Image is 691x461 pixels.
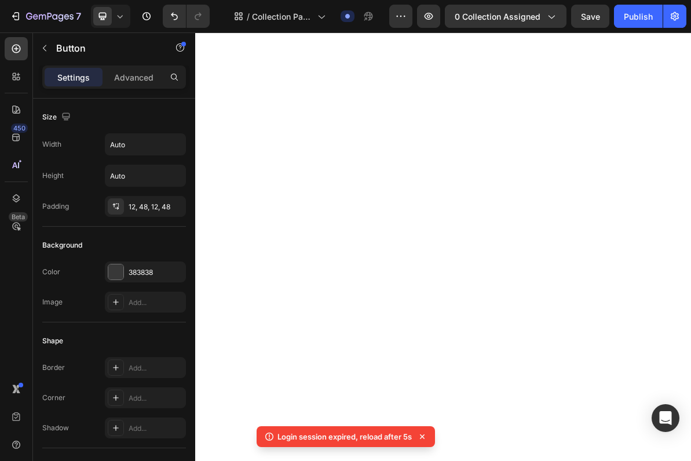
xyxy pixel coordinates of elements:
div: Add... [129,297,183,308]
button: 7 [5,5,86,28]
p: Advanced [114,71,153,84]
p: Login session expired, reload after 5s [277,431,412,442]
iframe: Design area [195,32,691,461]
div: Add... [129,423,183,434]
p: 7 [76,9,81,23]
button: 0 collection assigned [445,5,566,28]
div: Width [42,139,61,150]
div: 12, 48, 12, 48 [129,202,183,212]
button: Save [571,5,609,28]
span: Save [581,12,600,21]
div: Add... [129,393,183,404]
div: 383838 [129,267,183,278]
span: Collection Page - [DATE] 11:46:43 [252,10,313,23]
div: Open Intercom Messenger [652,404,679,432]
div: Beta [9,212,28,222]
input: Auto [105,134,185,155]
div: Add... [129,363,183,373]
div: Color [42,267,60,277]
div: Padding [42,201,69,212]
div: Border [42,362,65,373]
p: Button [56,41,155,55]
div: Shape [42,336,63,346]
div: Shadow [42,423,69,433]
div: Background [42,240,82,251]
div: Height [42,170,64,181]
div: Size [42,110,73,125]
p: Settings [57,71,90,84]
div: 450 [11,124,28,133]
div: Image [42,297,63,307]
div: Publish [624,10,653,23]
div: Corner [42,393,65,403]
input: Auto [105,165,185,186]
span: 0 collection assigned [455,10,540,23]
button: Publish [614,5,663,28]
div: Undo/Redo [163,5,210,28]
span: / [247,10,250,23]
